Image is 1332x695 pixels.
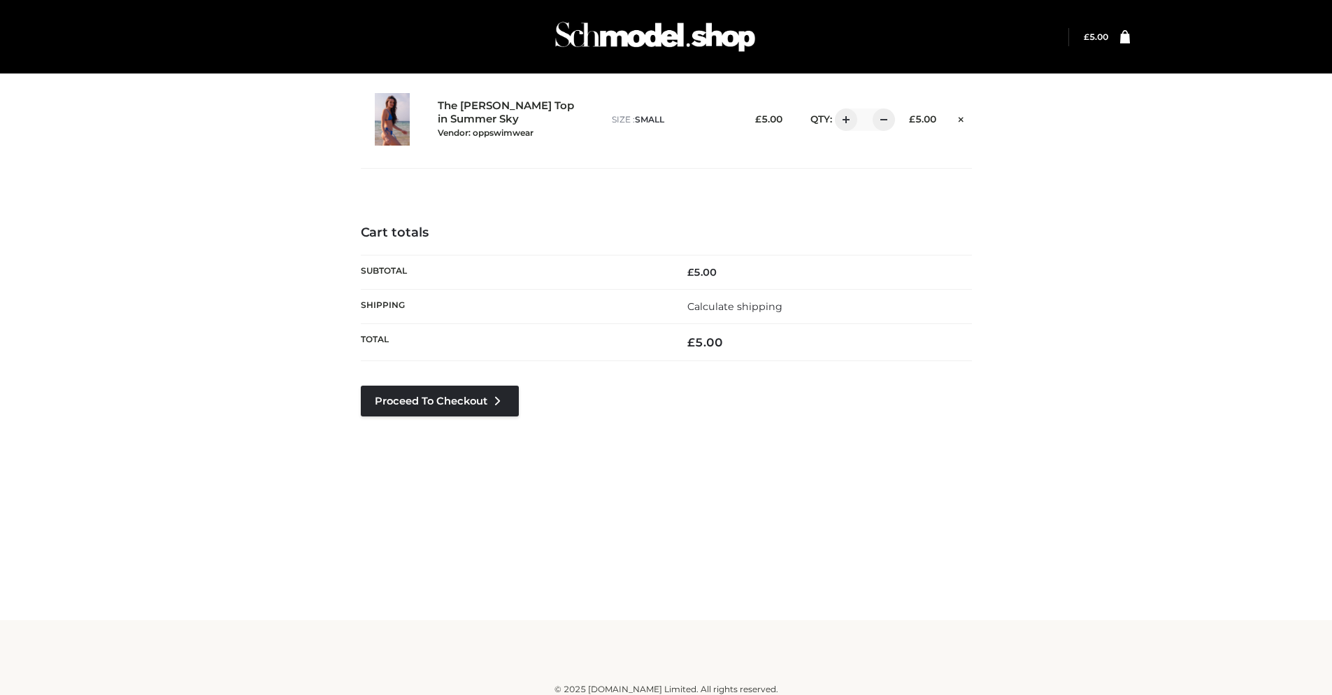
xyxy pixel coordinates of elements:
[438,99,582,139] a: The [PERSON_NAME] Top in Summer SkyVendor: oppswimwear
[361,386,519,416] a: Proceed to Checkout
[755,113,782,125] bdi: 5.00
[687,300,782,313] a: Calculate shipping
[909,113,936,125] bdi: 5.00
[361,324,666,361] th: Total
[687,266,717,279] bdi: 5.00
[612,113,731,126] p: size :
[1084,31,1108,42] bdi: 5.00
[950,108,971,127] a: Remove this item
[361,255,666,289] th: Subtotal
[361,225,972,241] h4: Cart totals
[635,114,664,125] span: SMALL
[687,335,723,349] bdi: 5.00
[361,289,666,323] th: Shipping
[687,335,695,349] span: £
[909,113,915,125] span: £
[438,127,533,138] small: Vendor: oppswimwear
[1084,31,1108,42] a: £5.00
[796,108,885,131] div: QTY:
[755,113,761,125] span: £
[1084,31,1089,42] span: £
[550,9,760,64] img: Schmodel Admin 964
[687,266,694,279] span: £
